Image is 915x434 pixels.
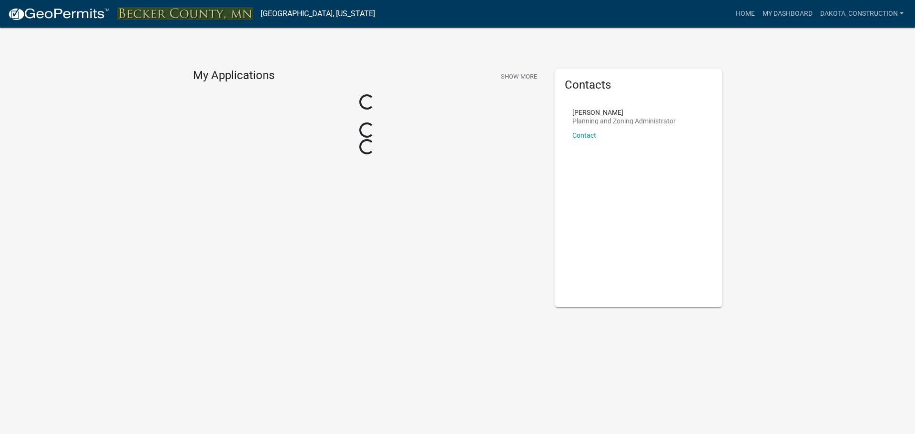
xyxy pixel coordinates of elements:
img: Becker County, Minnesota [117,7,253,20]
a: [GEOGRAPHIC_DATA], [US_STATE] [261,6,375,22]
h5: Contacts [565,78,712,92]
h4: My Applications [193,69,274,83]
p: Planning and Zoning Administrator [572,118,676,124]
a: My Dashboard [759,5,816,23]
a: Contact [572,131,596,139]
a: Dakota_Construction [816,5,907,23]
p: [PERSON_NAME] [572,109,676,116]
a: Home [732,5,759,23]
button: Show More [497,69,541,84]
